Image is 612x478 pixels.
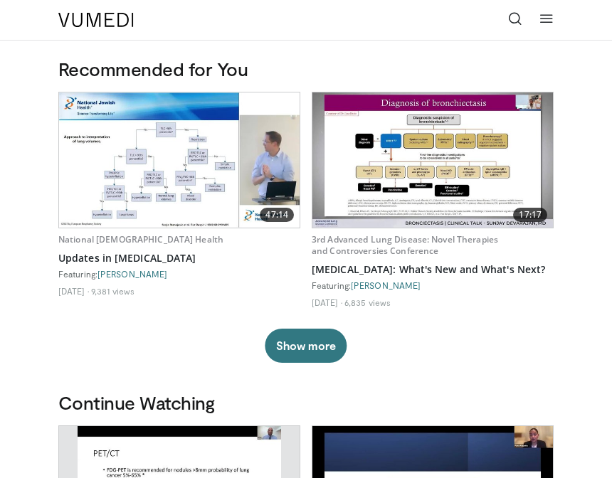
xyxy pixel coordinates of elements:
[58,268,300,280] div: Featuring:
[58,58,554,80] h3: Recommended for You
[513,208,547,222] span: 17:17
[265,329,347,363] button: Show more
[91,285,134,297] li: 9,381 views
[260,208,294,222] span: 47:14
[58,251,300,265] a: Updates in [MEDICAL_DATA]
[59,92,300,228] img: f1afee27-a73a-4397-a8ce-49c9e0951984.620x360_q85_upscale.jpg
[58,13,134,27] img: VuMedi Logo
[312,233,498,257] a: 3rd Advanced Lung Disease: Novel Therapies and Controversies Conference
[58,233,223,245] a: National [DEMOGRAPHIC_DATA] Health
[312,92,553,228] img: 8723abe7-f9a9-4f6c-9b26-6bd057632cd6.620x360_q85_upscale.jpg
[312,262,554,277] a: [MEDICAL_DATA]: What's New and What's Next?
[312,297,342,308] li: [DATE]
[58,285,89,297] li: [DATE]
[312,92,553,228] a: 17:17
[59,92,300,228] a: 47:14
[97,269,167,279] a: [PERSON_NAME]
[312,280,554,291] div: Featuring:
[351,280,421,290] a: [PERSON_NAME]
[344,297,391,308] li: 6,835 views
[58,391,554,414] h3: Continue Watching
